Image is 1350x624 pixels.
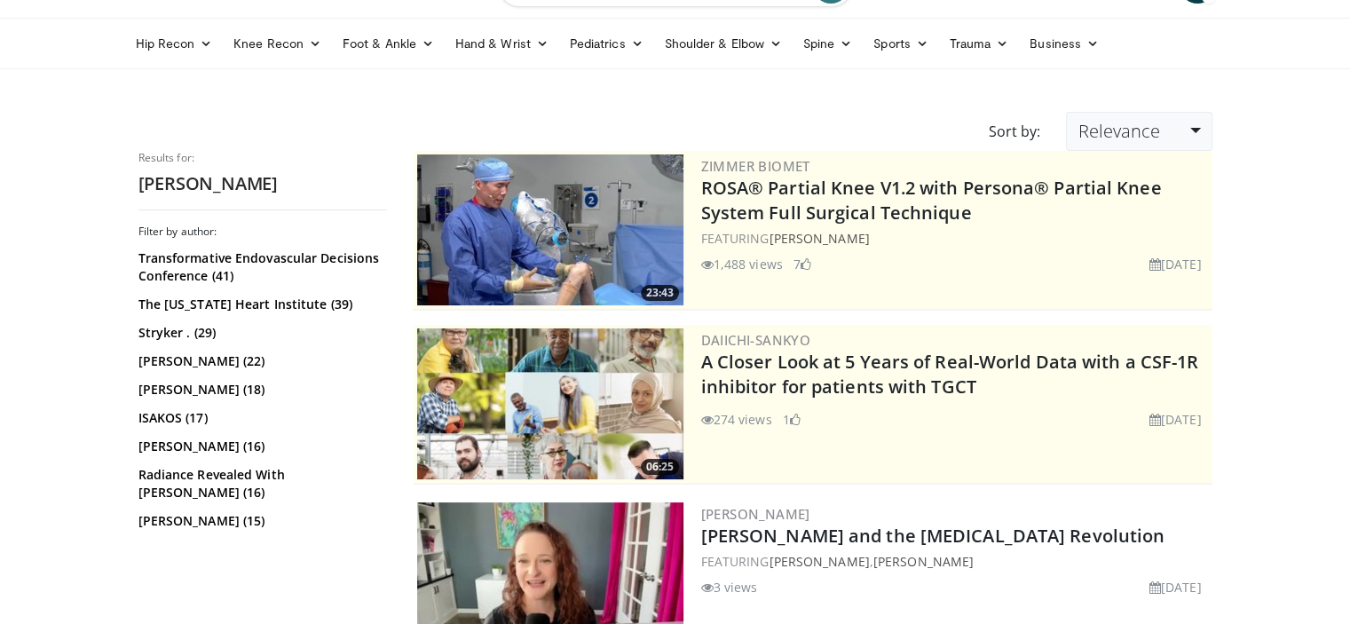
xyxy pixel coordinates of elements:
h2: [PERSON_NAME] [138,172,387,195]
li: 1 [783,410,801,429]
a: [PERSON_NAME] [769,553,869,570]
a: Spine [793,26,863,61]
a: Daiichi-Sankyo [701,331,811,349]
a: The [US_STATE] Heart Institute (39) [138,296,383,313]
span: 06:25 [641,459,679,475]
a: Sports [863,26,939,61]
a: [PERSON_NAME] [873,553,974,570]
a: [PERSON_NAME] (22) [138,352,383,370]
li: [DATE] [1149,410,1202,429]
a: Foot & Ankle [332,26,445,61]
div: FEATURING [701,229,1209,248]
a: [PERSON_NAME] (18) [138,381,383,399]
li: [DATE] [1149,255,1202,273]
a: Zimmer Biomet [701,157,810,175]
a: Pediatrics [559,26,654,61]
a: Stryker . (29) [138,324,383,342]
a: Trauma [939,26,1020,61]
a: Radiance Revealed With [PERSON_NAME] (16) [138,466,383,502]
li: 3 views [701,578,758,596]
a: A Closer Look at 5 Years of Real-World Data with a CSF-1R inhibitor for patients with TGCT [701,350,1199,399]
div: Sort by: [975,112,1053,151]
div: FEATURING , [701,552,1209,571]
a: Relevance [1066,112,1212,151]
span: Relevance [1078,119,1159,143]
a: [PERSON_NAME] and the [MEDICAL_DATA] Revolution [701,524,1165,548]
h3: Filter by author: [138,225,387,239]
a: Hip Recon [125,26,224,61]
a: Hand & Wrist [445,26,559,61]
a: [PERSON_NAME] (15) [138,512,383,530]
img: 93c22cae-14d1-47f0-9e4a-a244e824b022.png.300x170_q85_crop-smart_upscale.jpg [417,328,683,479]
li: 1,488 views [701,255,783,273]
span: 23:43 [641,285,679,301]
img: 99b1778f-d2b2-419a-8659-7269f4b428ba.300x170_q85_crop-smart_upscale.jpg [417,154,683,305]
a: 23:43 [417,154,683,305]
li: 7 [793,255,811,273]
p: Results for: [138,151,387,165]
a: [PERSON_NAME] [769,230,869,247]
a: Knee Recon [223,26,332,61]
a: Business [1019,26,1109,61]
a: 06:25 [417,328,683,479]
a: Transformative Endovascular Decisions Conference (41) [138,249,383,285]
a: ROSA® Partial Knee V1.2 with Persona® Partial Knee System Full Surgical Technique [701,176,1162,225]
a: ISAKOS (17) [138,409,383,427]
li: [DATE] [1149,578,1202,596]
a: Shoulder & Elbow [654,26,793,61]
a: [PERSON_NAME] (16) [138,438,383,455]
li: 274 views [701,410,772,429]
a: [PERSON_NAME] [701,505,810,523]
